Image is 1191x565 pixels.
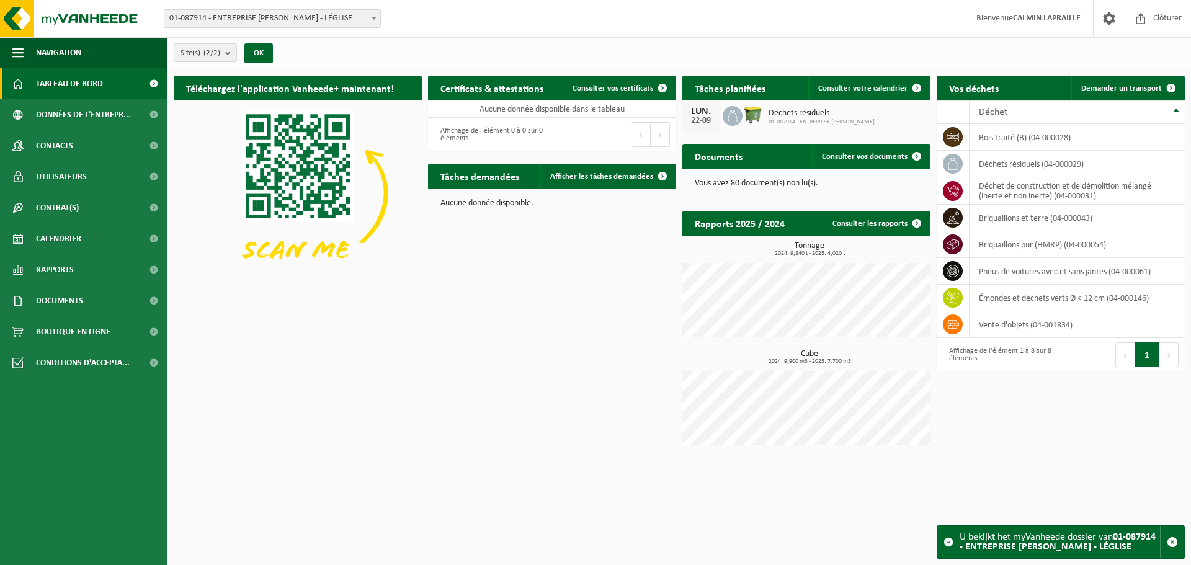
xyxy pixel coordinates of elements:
a: Afficher les tâches demandées [540,164,675,189]
strong: 01-087914 - ENTREPRISE [PERSON_NAME] - LÉGLISE [960,532,1156,552]
img: Download de VHEPlus App [174,100,422,287]
td: pneus de voitures avec et sans jantes (04-000061) [970,258,1185,285]
td: émondes et déchets verts Ø < 12 cm (04-000146) [970,285,1185,311]
button: Previous [631,122,651,147]
h2: Documents [682,144,755,168]
a: Consulter vos documents [812,144,929,169]
div: LUN. [689,107,713,117]
span: Boutique en ligne [36,316,110,347]
a: Consulter votre calendrier [808,76,929,100]
h2: Rapports 2025 / 2024 [682,211,797,235]
td: briquaillons pur (HMRP) (04-000054) [970,231,1185,258]
button: 1 [1135,342,1159,367]
span: Utilisateurs [36,161,87,192]
td: vente d'objets (04-001834) [970,311,1185,338]
span: 2024: 9,900 m3 - 2025: 7,700 m3 [689,358,930,365]
span: Site(s) [181,44,220,63]
span: Tableau de bord [36,68,103,99]
strong: CALMIN LAPRAILLE [1013,14,1081,23]
span: Déchets résiduels [769,109,875,118]
span: Calendrier [36,223,81,254]
td: déchets résiduels (04-000029) [970,151,1185,177]
span: 2024: 9,840 t - 2025: 4,020 t [689,251,930,257]
span: Contacts [36,130,73,161]
span: Rapports [36,254,74,285]
button: Next [1159,342,1179,367]
h2: Téléchargez l'application Vanheede+ maintenant! [174,76,406,100]
span: Documents [36,285,83,316]
p: Aucune donnée disponible. [440,199,664,208]
span: Navigation [36,37,81,68]
button: Previous [1115,342,1135,367]
span: Conditions d'accepta... [36,347,130,378]
h2: Vos déchets [937,76,1011,100]
button: Next [651,122,670,147]
h3: Cube [689,350,930,365]
div: Affichage de l'élément 1 à 8 sur 8 éléments [943,341,1055,368]
span: Contrat(s) [36,192,79,223]
span: Consulter vos certificats [573,84,653,92]
a: Consulter les rapports [823,211,929,236]
span: Consulter vos documents [822,153,908,161]
span: Déchet [979,107,1007,117]
a: Consulter vos certificats [563,76,675,100]
span: Demander un transport [1081,84,1162,92]
span: 01-087914 - ENTREPRISE LAPRAILLE CALMIN - LÉGLISE [164,9,381,28]
span: 01-087914 - ENTREPRISE LAPRAILLE CALMIN - LÉGLISE [164,10,380,27]
td: déchet de construction et de démolition mélangé (inerte et non inerte) (04-000031) [970,177,1185,205]
div: 22-09 [689,117,713,125]
count: (2/2) [203,49,220,57]
div: U bekijkt het myVanheede dossier van [960,526,1160,558]
td: Aucune donnée disponible dans le tableau [428,100,676,118]
button: Site(s)(2/2) [174,43,237,62]
h2: Tâches demandées [428,164,532,188]
span: Consulter votre calendrier [818,84,908,92]
h2: Certificats & attestations [428,76,556,100]
td: bois traité (B) (04-000028) [970,124,1185,151]
button: OK [244,43,273,63]
span: 01-087914 - ENTREPRISE [PERSON_NAME] [769,118,875,126]
h2: Tâches planifiées [682,76,778,100]
h3: Tonnage [689,242,930,257]
p: Vous avez 80 document(s) non lu(s). [695,179,918,188]
td: briquaillons et terre (04-000043) [970,205,1185,231]
a: Demander un transport [1071,76,1184,100]
img: WB-1100-HPE-GN-50 [743,104,764,125]
span: Données de l'entrepr... [36,99,131,130]
span: Afficher les tâches demandées [550,172,653,180]
div: Affichage de l'élément 0 à 0 sur 0 éléments [434,121,546,148]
